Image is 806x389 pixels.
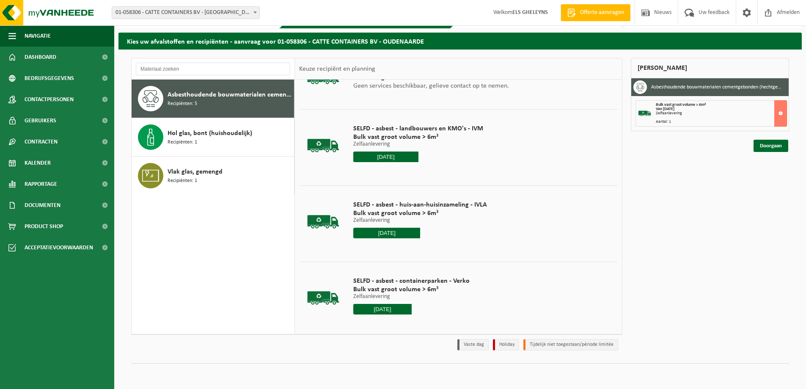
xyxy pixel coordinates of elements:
button: Asbesthoudende bouwmaterialen cementgebonden (hechtgebonden) Recipiënten: 5 [132,80,294,118]
span: Contactpersonen [25,89,74,110]
span: Bulk vast groot volume > 6m³ [353,285,470,294]
input: Selecteer datum [353,152,418,162]
div: Aantal: 1 [656,120,787,124]
p: Zelfaanlevering [353,141,483,147]
span: Gebruikers [25,110,56,131]
button: Vlak glas, gemengd Recipiënten: 1 [132,157,294,195]
span: Vlak glas, gemengd [168,167,223,177]
span: Bulk vast groot volume > 6m³ [656,102,706,107]
span: Recipiënten: 5 [168,100,197,108]
span: Recipiënten: 1 [168,177,197,185]
a: Offerte aanvragen [561,4,630,21]
input: Selecteer datum [353,304,412,315]
li: Holiday [493,339,519,350]
span: Kalender [25,152,51,174]
span: Asbesthoudende bouwmaterialen cementgebonden (hechtgebonden) [168,90,292,100]
span: Hol glas, bont (huishoudelijk) [168,128,252,138]
span: Documenten [25,195,61,216]
p: Zelfaanlevering [353,294,470,300]
span: 01-058306 - CATTE CONTAINERS BV - OUDENAARDE [112,6,260,19]
span: SELFD - asbest - landbouwers en KMO's - IVM [353,124,483,133]
strong: Van [DATE] [656,107,674,111]
span: Dashboard [25,47,56,68]
span: SELFD - asbest - huis-aan-huisinzameling - IVLA [353,201,487,209]
span: Recipiënten: 1 [168,138,197,146]
strong: ELS GHELEYNS [512,9,548,16]
a: Doorgaan [754,140,788,152]
span: Acceptatievoorwaarden [25,237,93,258]
span: 01-058306 - CATTE CONTAINERS BV - OUDENAARDE [112,7,259,19]
span: Rapportage [25,174,57,195]
div: Zelfaanlevering [656,111,787,116]
span: Bulk vast groot volume > 6m³ [353,133,483,141]
div: [PERSON_NAME] [631,58,789,78]
span: Offerte aanvragen [578,8,626,17]
p: Zelfaanlevering [353,218,487,223]
span: Bedrijfsgegevens [25,68,74,89]
input: Materiaal zoeken [136,63,290,75]
h2: Kies uw afvalstoffen en recipiënten - aanvraag voor 01-058306 - CATTE CONTAINERS BV - OUDENAARDE [118,33,802,49]
input: Selecteer datum [353,228,420,238]
div: Keuze recipiënt en planning [295,58,380,80]
button: Hol glas, bont (huishoudelijk) Recipiënten: 1 [132,118,294,157]
span: SELFD - asbest - containerparken - Verko [353,277,470,285]
span: Navigatie [25,25,51,47]
span: Contracten [25,131,58,152]
span: Bulk vast groot volume > 6m³ [353,209,487,218]
li: Vaste dag [457,339,489,350]
span: Product Shop [25,216,63,237]
li: Tijdelijk niet toegestaan/période limitée [523,339,618,350]
h3: Asbesthoudende bouwmaterialen cementgebonden (hechtgebonden) [651,80,782,94]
